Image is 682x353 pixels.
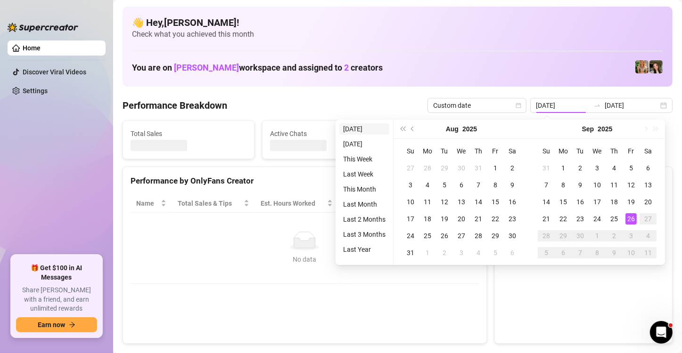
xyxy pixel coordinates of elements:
span: [PERSON_NAME] [174,63,239,72]
span: 🎁 Get $100 in AI Messages [16,264,97,282]
span: Active Chats [270,128,386,139]
span: Messages Sent [410,128,526,139]
span: Sales / Hour [344,198,388,209]
th: Sales / Hour [338,194,402,213]
span: Earn now [38,321,65,329]
img: logo-BBDzfeDw.svg [8,23,78,32]
input: End date [605,100,658,111]
a: Settings [23,87,48,95]
div: Est. Hours Worked [261,198,325,209]
a: Home [23,44,41,52]
span: arrow-right [69,321,75,328]
th: Total Sales & Tips [172,194,255,213]
span: to [593,102,601,109]
span: Check what you achieved this month [132,29,663,40]
span: Total Sales [131,128,247,139]
span: Chat Conversion [407,198,465,209]
th: Name [131,194,172,213]
span: Name [136,198,159,209]
div: Sales by OnlyFans Creator [502,175,665,187]
img: Lily [649,60,663,73]
span: calendar [516,103,521,108]
span: swap-right [593,102,601,109]
h4: Performance Breakdown [123,99,227,112]
a: Discover Viral Videos [23,68,86,76]
h4: 👋 Hey, [PERSON_NAME] ! [132,16,663,29]
button: Earn nowarrow-right [16,317,97,332]
span: Total Sales & Tips [178,198,242,209]
div: Performance by OnlyFans Creator [131,175,479,187]
span: Custom date [433,98,521,112]
div: No data [140,254,469,265]
h1: You are on workspace and assigned to creators [132,63,383,73]
input: Start date [536,100,590,111]
img: Willow [635,60,649,73]
span: 2 [344,63,349,72]
iframe: Intercom live chat [650,321,673,344]
th: Chat Conversion [401,194,478,213]
span: Share [PERSON_NAME] with a friend, and earn unlimited rewards [16,286,97,313]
